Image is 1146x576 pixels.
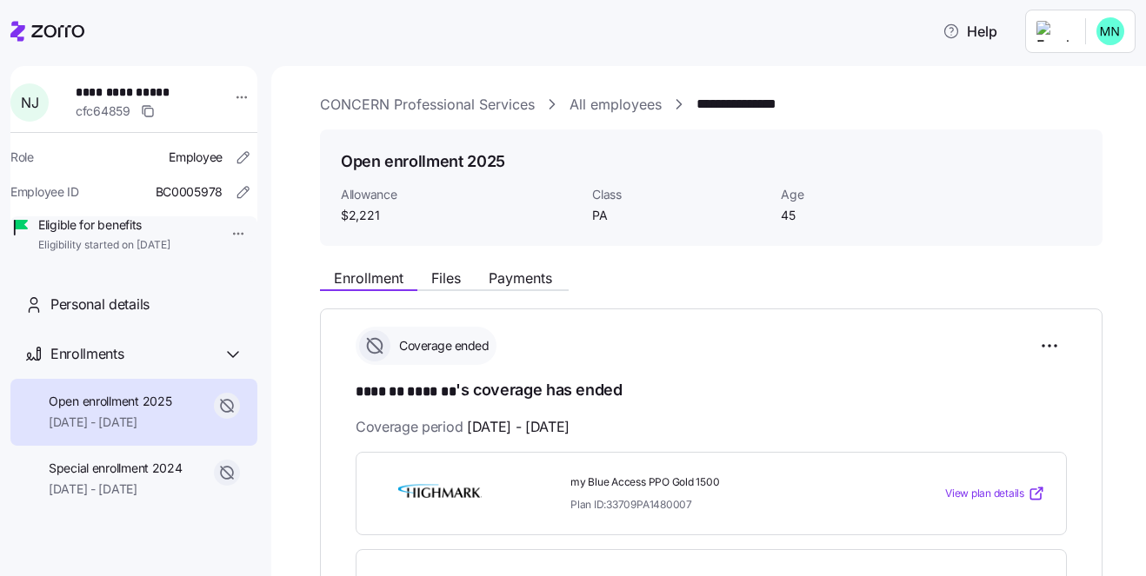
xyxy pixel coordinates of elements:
[781,186,956,203] span: Age
[10,183,79,201] span: Employee ID
[1096,17,1124,45] img: b0ee0d05d7ad5b312d7e0d752ccfd4ca
[169,149,223,166] span: Employee
[592,207,767,224] span: PA
[394,337,489,354] span: Coverage ended
[943,21,997,42] span: Help
[320,94,535,116] a: CONCERN Professional Services
[570,94,662,116] a: All employees
[341,207,578,224] span: $2,221
[945,486,1024,502] span: View plan details
[21,96,38,109] span: N J
[334,271,403,285] span: Enrollment
[929,14,1011,49] button: Help
[49,393,171,410] span: Open enrollment 2025
[467,416,570,438] span: [DATE] - [DATE]
[431,271,461,285] span: Files
[76,103,130,120] span: cfc64859
[356,416,570,438] span: Coverage period
[38,216,170,234] span: Eligible for benefits
[1036,21,1071,42] img: Employer logo
[341,150,505,172] h1: Open enrollment 2025
[10,149,34,166] span: Role
[38,238,170,253] span: Eligibility started on [DATE]
[377,473,503,513] img: Highmark BlueCross BlueShield
[781,207,956,224] span: 45
[49,480,183,498] span: [DATE] - [DATE]
[570,497,692,512] span: Plan ID: 33709PA1480007
[489,271,552,285] span: Payments
[356,379,1067,403] h1: 's coverage has ended
[50,294,150,315] span: Personal details
[156,183,223,201] span: BC0005978
[50,343,123,365] span: Enrollments
[49,414,171,431] span: [DATE] - [DATE]
[945,485,1045,502] a: View plan details
[570,475,875,490] span: my Blue Access PPO Gold 1500
[341,186,578,203] span: Allowance
[49,460,183,477] span: Special enrollment 2024
[592,186,767,203] span: Class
